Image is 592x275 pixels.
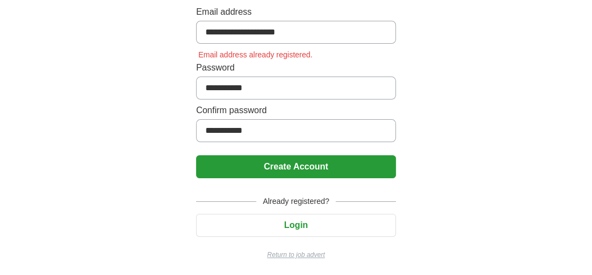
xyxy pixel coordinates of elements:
[256,196,336,207] span: Already registered?
[196,61,396,74] label: Password
[196,50,315,59] span: Email address already registered.
[196,220,396,230] a: Login
[196,155,396,178] button: Create Account
[196,5,396,19] label: Email address
[196,104,396,117] label: Confirm password
[196,250,396,260] a: Return to job advert
[196,214,396,237] button: Login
